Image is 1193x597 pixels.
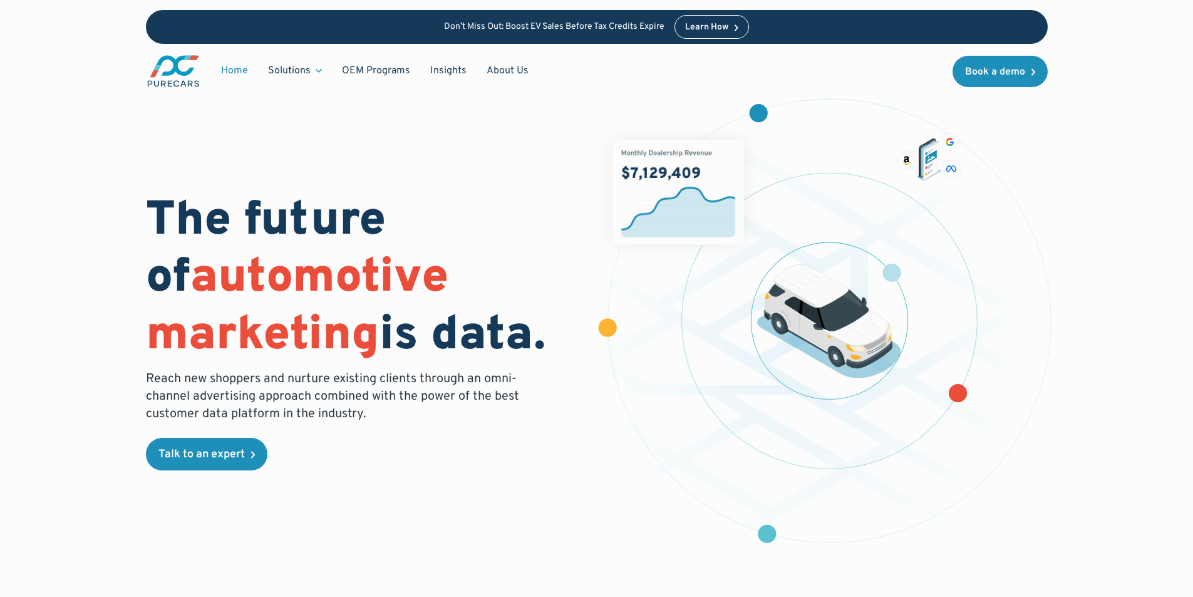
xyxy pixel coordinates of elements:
[757,264,901,378] img: illustration of a vehicle
[146,194,582,365] h1: The future of is data.
[685,23,728,32] div: Learn How
[477,59,539,83] a: About Us
[420,59,477,83] a: Insights
[146,54,201,88] a: main
[146,438,267,470] a: Talk to an expert
[896,132,963,180] img: ads on social media and advertising partners
[146,370,527,423] p: Reach new shoppers and nurture existing clients through an omni-channel advertising approach comb...
[158,449,245,460] div: Talk to an expert
[146,249,448,366] span: automotive marketing
[953,56,1048,87] a: Book a demo
[674,15,749,39] a: Learn How
[258,59,332,83] div: Solutions
[268,64,311,78] div: Solutions
[444,22,664,33] p: Don’t Miss Out: Boost EV Sales Before Tax Credits Expire
[332,59,420,83] a: OEM Programs
[965,67,1025,77] div: Book a demo
[211,59,258,83] a: Home
[146,54,201,88] img: purecars logo
[612,140,744,244] img: chart showing monthly dealership revenue of $7m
